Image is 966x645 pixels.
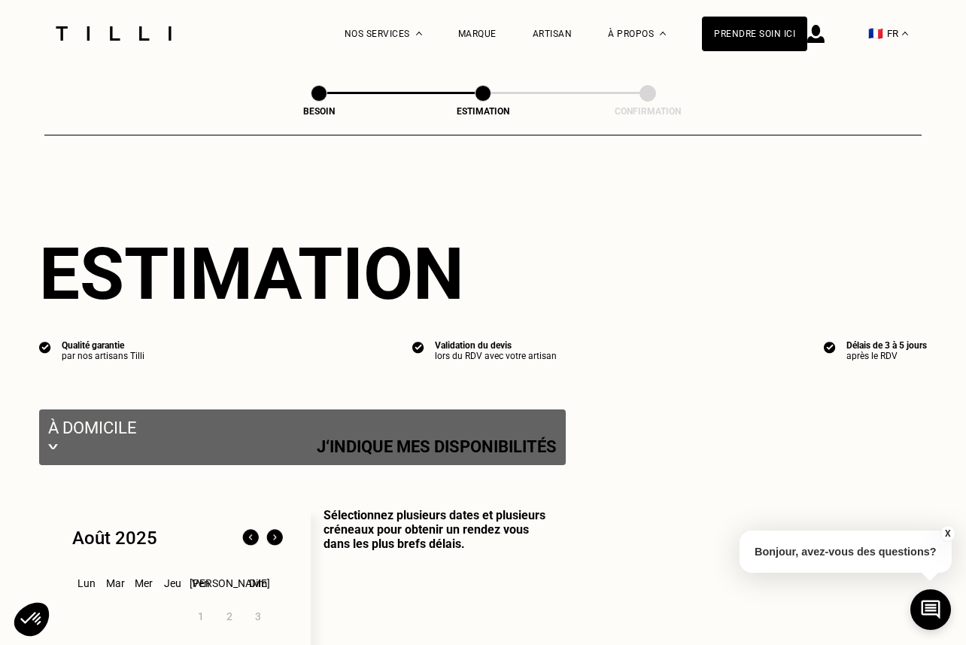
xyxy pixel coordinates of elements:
[72,528,157,549] div: Août 2025
[807,25,825,43] img: icône connexion
[62,351,144,361] div: par nos artisans Tilli
[412,340,424,354] img: icon list info
[48,437,58,456] img: svg+xml;base64,PHN2ZyB3aWR0aD0iMjIiIGhlaWdodD0iMTEiIHZpZXdCb3g9IjAgMCAyMiAxMSIgZmlsbD0ibm9uZSIgeG...
[824,340,836,354] img: icon list info
[435,351,557,361] div: lors du RDV avec votre artisan
[435,340,557,351] div: Validation du devis
[902,32,908,35] img: menu déroulant
[868,26,883,41] span: 🇫🇷
[702,17,807,51] a: Prendre soin ici
[39,232,927,316] div: Estimation
[62,340,144,351] div: Qualité garantie
[533,29,573,39] a: Artisan
[660,32,666,35] img: Menu déroulant à propos
[740,531,952,573] p: Bonjour, avez-vous des questions?
[263,526,287,550] img: Mois suivant
[846,351,927,361] div: après le RDV
[238,526,263,550] img: Mois précédent
[317,437,557,456] p: J‘indique mes disponibilités
[846,340,927,351] div: Délais de 3 à 5 jours
[458,29,497,39] a: Marque
[244,106,394,117] div: Besoin
[416,32,422,35] img: Menu déroulant
[39,340,51,354] img: icon list info
[50,26,177,41] img: Logo du service de couturière Tilli
[48,418,557,437] p: À domicile
[573,106,723,117] div: Confirmation
[940,525,955,542] button: X
[408,106,558,117] div: Estimation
